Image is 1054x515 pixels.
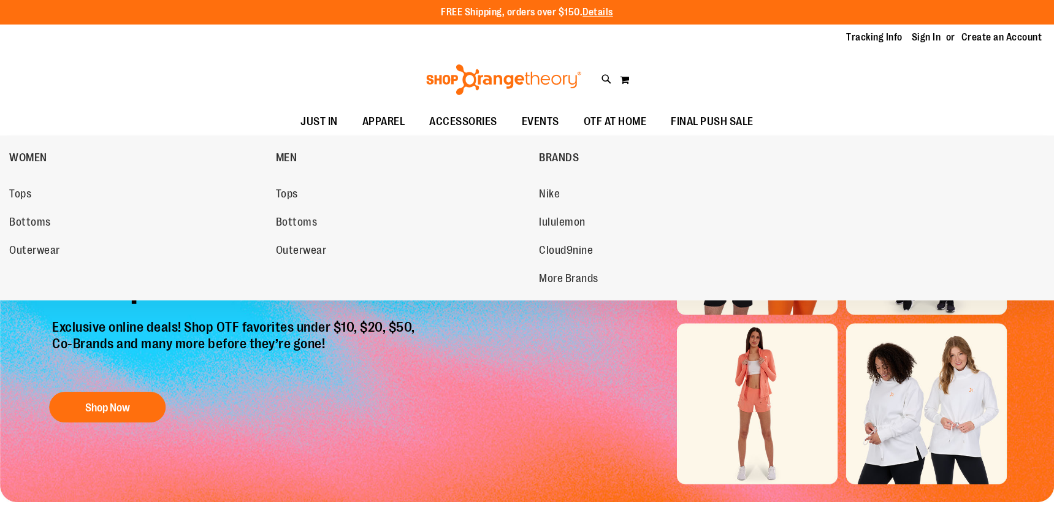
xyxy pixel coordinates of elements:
[659,108,766,136] a: FINAL PUSH SALE
[9,151,47,167] span: WOMEN
[276,216,318,231] span: Bottoms
[582,7,613,18] a: Details
[539,216,586,231] span: lululemon
[276,151,297,167] span: MEN
[9,188,31,203] span: Tops
[961,31,1042,44] a: Create an Account
[300,108,338,135] span: JUST IN
[571,108,659,136] a: OTF AT HOME
[9,142,270,174] a: WOMEN
[362,108,405,135] span: APPAREL
[912,31,941,44] a: Sign In
[539,151,579,167] span: BRANDS
[276,188,298,203] span: Tops
[288,108,350,136] a: JUST IN
[350,108,418,136] a: APPAREL
[43,224,427,429] a: Final Chance To Save -Sale Up To 40% Off! Exclusive online deals! Shop OTF favorites under $10, $...
[9,244,60,259] span: Outerwear
[539,244,593,259] span: Cloud9nine
[539,142,800,174] a: BRANDS
[276,142,533,174] a: MEN
[49,392,166,422] button: Shop Now
[424,64,583,95] img: Shop Orangetheory
[522,108,559,135] span: EVENTS
[539,188,560,203] span: Nike
[429,108,497,135] span: ACCESSORIES
[43,319,427,380] p: Exclusive online deals! Shop OTF favorites under $10, $20, $50, Co-Brands and many more before th...
[9,216,51,231] span: Bottoms
[276,244,327,259] span: Outerwear
[510,108,571,136] a: EVENTS
[441,6,613,20] p: FREE Shipping, orders over $150.
[846,31,903,44] a: Tracking Info
[417,108,510,136] a: ACCESSORIES
[539,272,598,288] span: More Brands
[584,108,647,135] span: OTF AT HOME
[671,108,754,135] span: FINAL PUSH SALE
